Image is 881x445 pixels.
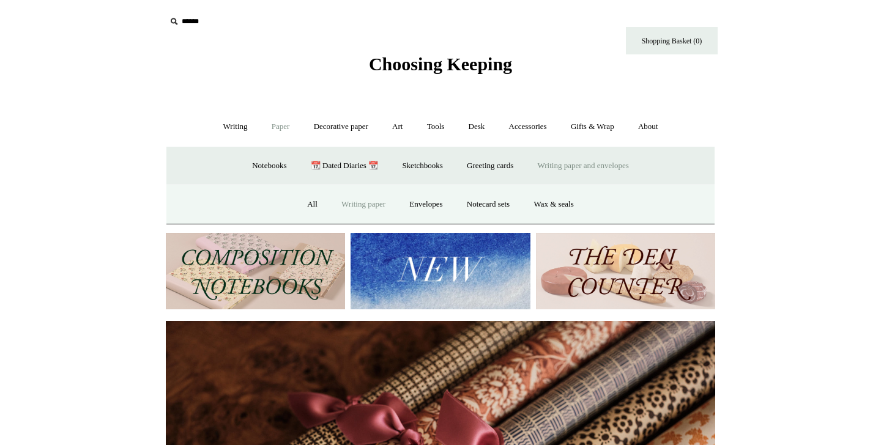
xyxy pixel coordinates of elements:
[536,233,715,309] img: The Deli Counter
[391,150,453,182] a: Sketchbooks
[300,150,389,182] a: 📆 Dated Diaries 📆
[458,111,496,143] a: Desk
[627,111,669,143] a: About
[351,233,530,309] img: New.jpg__PID:f73bdf93-380a-4a35-bcfe-7823039498e1
[296,188,329,221] a: All
[456,188,521,221] a: Notecard sets
[456,150,524,182] a: Greeting cards
[303,111,379,143] a: Decorative paper
[416,111,456,143] a: Tools
[498,111,558,143] a: Accessories
[560,111,625,143] a: Gifts & Wrap
[166,233,345,309] img: 202302 Composition ledgers.jpg__PID:69722ee6-fa44-49dd-a067-31375e5d54ec
[369,54,512,74] span: Choosing Keeping
[381,111,414,143] a: Art
[212,111,259,143] a: Writing
[369,64,512,72] a: Choosing Keeping
[522,188,584,221] a: Wax & seals
[330,188,396,221] a: Writing paper
[626,27,718,54] a: Shopping Basket (0)
[398,188,453,221] a: Envelopes
[261,111,301,143] a: Paper
[241,150,297,182] a: Notebooks
[527,150,640,182] a: Writing paper and envelopes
